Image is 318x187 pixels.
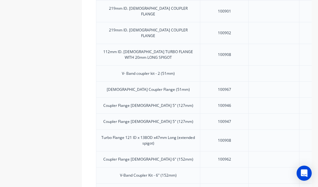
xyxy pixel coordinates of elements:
div: 219mm ID. [DEMOGRAPHIC_DATA] COUPLER FLANGE [101,6,195,17]
div: 219mm ID. [DEMOGRAPHIC_DATA] COUPLER FLANGE [101,27,195,39]
div: 100901 [218,8,231,14]
div: 100947 [218,119,231,124]
div: [DEMOGRAPHIC_DATA] Coupler Flange (51mm) [107,87,190,92]
div: 112mm ID. [DEMOGRAPHIC_DATA] TURBO FLANGE WITH 20mm LONG SPIGOT [101,49,195,60]
div: Coupler Flange [DEMOGRAPHIC_DATA] 5" (127mm) [103,119,193,124]
div: 100967 [218,87,231,92]
div: Open Intercom Messenger [297,166,312,181]
div: 100908 [218,52,231,58]
div: Coupler Flange [DEMOGRAPHIC_DATA] 6" (152mm) [103,157,193,162]
div: V- Band coupler kit - 2 (51mm) [122,71,175,76]
div: Coupler Flange [DEMOGRAPHIC_DATA] 5" (127mm) [103,103,193,108]
div: 100902 [218,30,231,36]
div: V-Band Coupler Kit - 6" (152mm) [120,173,177,178]
div: 100962 [218,157,231,162]
div: Turbo Flange 121 ID x 138OD x47mm Long (extended spigot) [101,135,195,146]
div: 100908 [218,138,231,143]
div: 100946 [218,103,231,108]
